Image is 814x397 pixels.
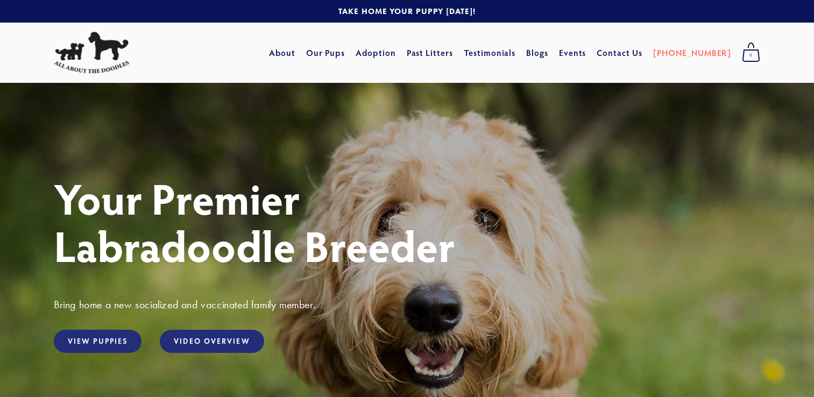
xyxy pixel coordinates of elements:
a: Past Litters [407,47,454,58]
span: 0 [742,48,760,62]
a: View Puppies [54,330,141,353]
h1: Your Premier Labradoodle Breeder [54,174,760,269]
h3: Bring home a new socialized and vaccinated family member. [54,297,760,311]
a: Events [559,43,586,62]
a: Our Pups [306,43,345,62]
a: Contact Us [597,43,642,62]
a: About [269,43,295,62]
a: [PHONE_NUMBER] [653,43,731,62]
a: Adoption [356,43,396,62]
a: Video Overview [160,330,264,353]
a: Testimonials [464,43,516,62]
a: 0 items in cart [737,39,766,66]
img: All About The Doodles [54,32,129,74]
a: Blogs [526,43,548,62]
